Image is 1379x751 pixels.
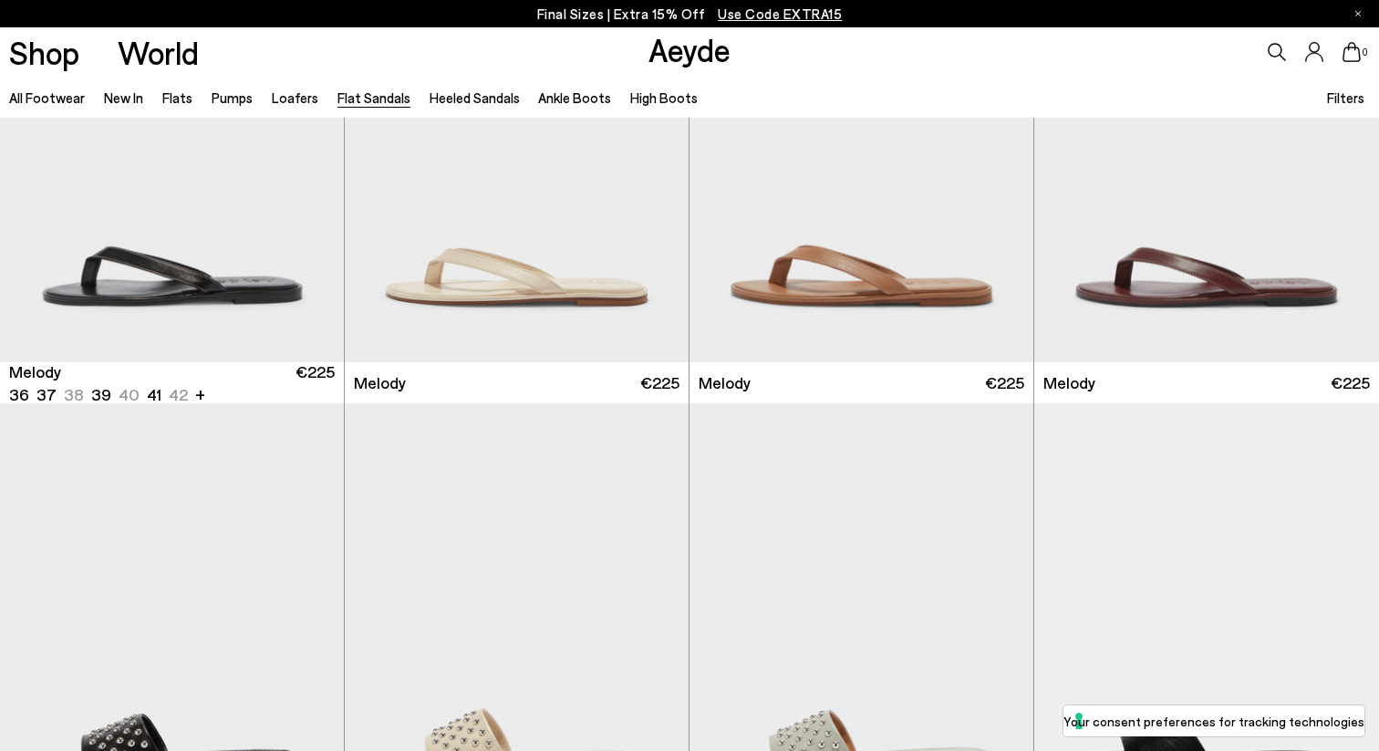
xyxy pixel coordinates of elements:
label: Your consent preferences for tracking technologies [1063,712,1364,731]
li: 37 [36,383,57,406]
a: Ankle Boots [538,89,611,106]
a: Pumps [212,89,253,106]
span: Melody [699,371,751,394]
li: + [195,381,205,406]
a: Shop [9,37,79,68]
a: Flat Sandals [337,89,410,106]
a: All Footwear [9,89,85,106]
a: Melody €225 [1034,362,1379,403]
a: Melody €225 [689,362,1033,403]
span: €225 [295,360,335,406]
span: Melody [9,360,61,383]
a: Aeyde [648,30,731,68]
li: 41 [147,383,161,406]
a: Heeled Sandals [430,89,520,106]
span: Melody [1043,371,1095,394]
span: Filters [1327,89,1364,106]
span: €225 [1331,371,1370,394]
span: Navigate to /collections/ss25-final-sizes [718,5,842,22]
a: Flats [162,89,192,106]
span: 0 [1361,47,1370,57]
ul: variant [9,383,182,406]
a: 0 [1343,42,1361,62]
li: 36 [9,383,29,406]
p: Final Sizes | Extra 15% Off [537,3,843,26]
a: Loafers [272,89,318,106]
a: World [118,37,199,68]
span: €225 [640,371,679,394]
a: High Boots [630,89,698,106]
span: Melody [354,371,406,394]
span: €225 [985,371,1024,394]
a: New In [104,89,143,106]
button: Your consent preferences for tracking technologies [1063,705,1364,736]
a: Melody €225 [345,362,689,403]
li: 39 [91,383,111,406]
